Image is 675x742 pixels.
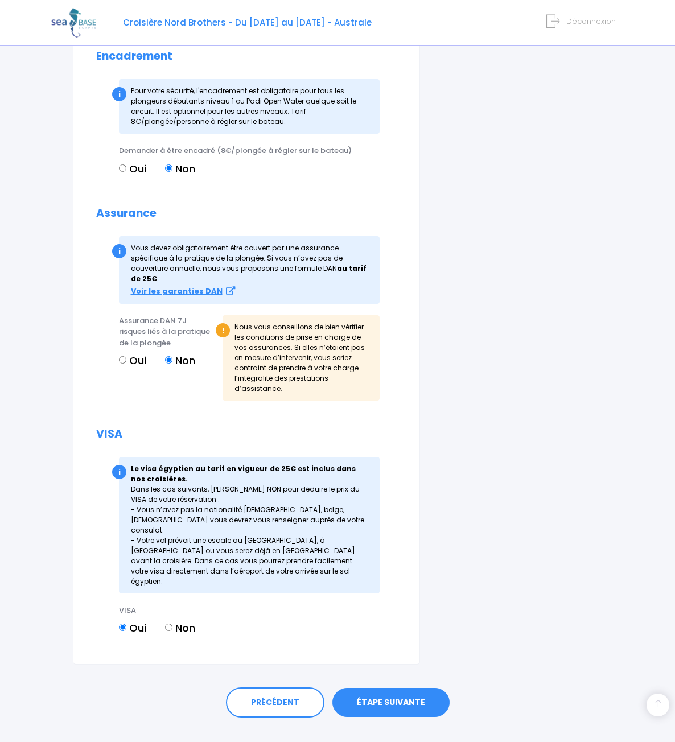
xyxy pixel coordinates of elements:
[165,161,195,176] label: Non
[165,353,195,368] label: Non
[165,356,172,364] input: Non
[165,624,172,631] input: Non
[216,323,230,337] div: !
[223,315,380,401] div: Nous vous conseillons de bien vérifier les conditions de prise en charge de vos assurances. Si el...
[165,620,195,636] label: Non
[112,244,126,258] div: i
[119,145,352,156] span: Demander à être encadré (8€/plongée à régler sur le bateau)
[119,605,136,616] span: VISA
[131,286,223,296] strong: Voir les garanties DAN
[332,688,450,718] a: ÉTAPE SUIVANTE
[119,356,126,364] input: Oui
[131,263,367,283] strong: au tarif de 25€
[119,620,146,636] label: Oui
[131,464,356,484] strong: Le visa égyptien au tarif en vigueur de 25€ est inclus dans nos croisières.
[112,465,126,479] div: i
[131,86,356,126] span: Pour votre sécurité, l'encadrement est obligatoire pour tous les plongeurs débutants niveau 1 ou ...
[112,87,126,101] div: i
[131,286,235,296] a: Voir les garanties DAN
[123,17,372,28] span: Croisière Nord Brothers - Du [DATE] au [DATE] - Australe
[119,315,210,348] span: Assurance DAN 7J risques liés à la pratique de la plongée
[119,457,380,593] div: Dans les cas suivants, [PERSON_NAME] NON pour déduire le prix du VISA de votre réservation : - Vo...
[119,353,146,368] label: Oui
[96,207,397,220] h2: Assurance
[119,624,126,631] input: Oui
[119,236,380,304] div: Vous devez obligatoirement être couvert par une assurance spécifique à la pratique de la plong...
[119,164,126,172] input: Oui
[165,164,172,172] input: Non
[226,687,324,718] a: PRÉCÉDENT
[119,161,146,176] label: Oui
[566,16,616,27] span: Déconnexion
[96,50,397,63] h2: Encadrement
[96,428,397,441] h2: VISA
